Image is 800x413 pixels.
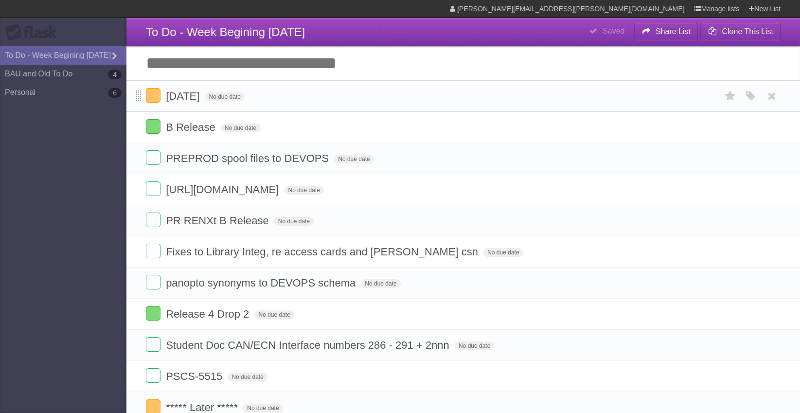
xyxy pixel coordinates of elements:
b: 6 [108,88,122,98]
span: To Do - Week Begining [DATE] [146,25,305,38]
span: No due date [284,186,324,195]
label: Done [146,368,160,383]
span: Release 4 Drop 2 [166,308,251,320]
div: Flask [5,24,63,41]
span: [DATE] [166,90,202,102]
b: Clone This List [722,27,773,36]
span: No due date [455,341,494,350]
label: Done [146,213,160,227]
span: No due date [205,92,245,101]
label: Done [146,244,160,258]
span: No due date [361,279,400,288]
span: [URL][DOMAIN_NAME] [166,183,281,196]
button: Clone This List [700,23,781,40]
span: B Release [166,121,218,133]
span: Student Doc CAN/ECN Interface numbers 286 - 291 + 2nnn [166,339,452,351]
span: PSCS-5515 [166,370,225,382]
label: Star task [721,88,740,104]
span: Fixes to Library Integ, re access cards and [PERSON_NAME] csn [166,246,480,258]
span: PR RENXt B Release [166,215,271,227]
span: No due date [483,248,523,257]
span: No due date [228,373,267,381]
label: Done [146,306,160,321]
b: Saved [603,27,624,35]
label: Done [146,119,160,134]
span: No due date [334,155,373,163]
b: 4 [108,70,122,79]
label: Done [146,337,160,352]
b: Share List [656,27,691,36]
span: No due date [274,217,314,226]
button: Share List [634,23,698,40]
span: PREPROD spool files to DEVOPS [166,152,331,164]
span: No due date [254,310,294,319]
label: Done [146,88,160,103]
span: panopto synonyms to DEVOPS schema [166,277,358,289]
label: Done [146,181,160,196]
span: No due date [221,124,260,132]
label: Done [146,275,160,289]
label: Done [146,150,160,165]
span: No due date [243,404,283,413]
